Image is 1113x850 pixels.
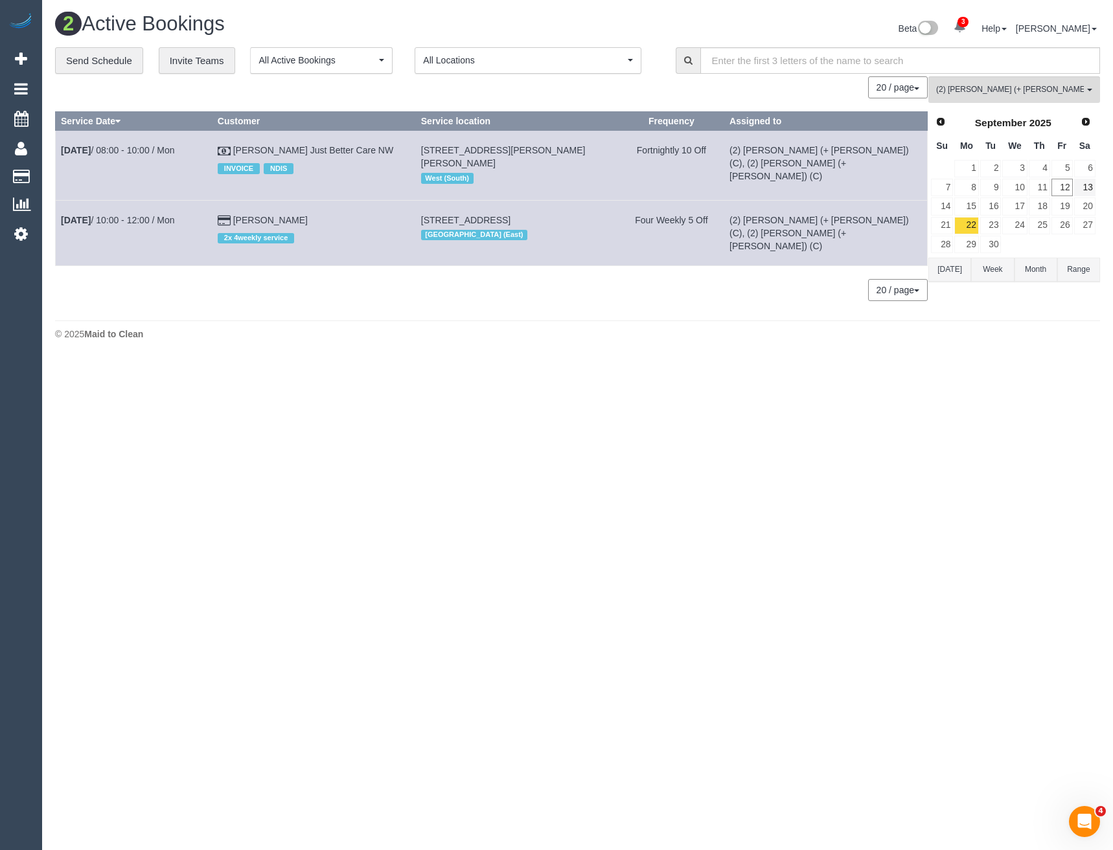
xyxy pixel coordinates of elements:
td: Assigned to [724,200,928,265]
span: September [975,117,1027,128]
nav: Pagination navigation [869,279,928,301]
nav: Pagination navigation [869,76,928,98]
a: 24 [1002,217,1027,234]
td: Service location [415,131,619,200]
input: Enter the first 3 letters of the name to search [700,47,1100,74]
th: Customer [212,112,415,131]
i: Credit Card Payment [218,216,231,225]
span: [STREET_ADDRESS] [421,215,511,225]
a: 25 [1029,217,1050,234]
span: Monday [960,140,973,151]
span: Friday [1057,140,1066,151]
a: 21 [931,217,953,234]
a: 3 [1002,160,1027,177]
span: 4 [1096,806,1106,816]
a: 18 [1029,197,1050,215]
img: Automaid Logo [8,13,34,31]
button: All Locations [415,47,641,74]
span: (2) [PERSON_NAME] (+ [PERSON_NAME]) (C) [936,84,1084,95]
a: 26 [1051,217,1073,234]
a: 2 [980,160,1002,177]
a: 29 [954,236,978,253]
a: 10 [1002,179,1027,196]
button: Week [971,258,1014,282]
a: 27 [1074,217,1096,234]
button: [DATE] [928,258,971,282]
span: Next [1081,117,1091,127]
a: 6 [1074,160,1096,177]
button: (2) [PERSON_NAME] (+ [PERSON_NAME]) (C) [928,76,1100,103]
strong: Maid to Clean [84,329,143,339]
span: All Locations [423,54,625,67]
div: Location [421,170,614,186]
a: 13 [1074,179,1096,196]
td: Frequency [619,200,724,265]
i: Check Payment [218,147,231,156]
a: [PERSON_NAME] Just Better Care NW [233,145,393,155]
a: 28 [931,236,953,253]
button: 20 / page [868,279,928,301]
span: INVOICE [218,163,260,173]
a: 7 [931,179,953,196]
a: 19 [1051,197,1073,215]
td: Customer [212,131,415,200]
span: 3 [958,17,969,27]
a: 3 [947,13,972,41]
button: All Active Bookings [250,47,393,74]
img: New interface [917,21,938,38]
a: Next [1077,113,1095,131]
h1: Active Bookings [55,13,568,35]
button: Month [1015,258,1057,282]
a: 9 [980,179,1002,196]
td: Schedule date [56,131,212,200]
th: Service location [415,112,619,131]
ol: All Teams [928,76,1100,96]
a: Help [981,23,1007,34]
a: 8 [954,179,978,196]
span: Thursday [1034,140,1045,151]
button: 20 / page [868,76,928,98]
a: 14 [931,197,953,215]
span: West (South) [421,173,474,183]
a: 15 [954,197,978,215]
span: Saturday [1079,140,1090,151]
div: Location [421,227,614,243]
td: Service location [415,200,619,265]
a: Send Schedule [55,47,143,74]
button: Range [1057,258,1100,282]
span: Sunday [936,140,948,151]
a: 12 [1051,179,1073,196]
a: 16 [980,197,1002,215]
span: 2025 [1029,117,1051,128]
a: 4 [1029,160,1050,177]
a: Invite Teams [159,47,235,74]
a: 11 [1029,179,1050,196]
a: 22 [954,217,978,234]
span: Tuesday [985,140,996,151]
th: Frequency [619,112,724,131]
iframe: Intercom live chat [1069,806,1100,837]
div: © 2025 [55,328,1100,341]
a: 30 [980,236,1002,253]
a: [DATE]/ 10:00 - 12:00 / Mon [61,215,175,225]
a: Prev [932,113,950,131]
a: 5 [1051,160,1073,177]
a: 23 [980,217,1002,234]
a: [PERSON_NAME] [233,215,308,225]
b: [DATE] [61,145,91,155]
a: 1 [954,160,978,177]
td: Assigned to [724,131,928,200]
span: 2 [55,12,82,36]
td: Schedule date [56,200,212,265]
span: Prev [935,117,946,127]
span: All Active Bookings [258,54,376,67]
th: Service Date [56,112,212,131]
span: 2x 4weekly service [218,233,294,243]
th: Assigned to [724,112,928,131]
span: Wednesday [1008,140,1022,151]
td: Frequency [619,131,724,200]
b: [DATE] [61,215,91,225]
a: [PERSON_NAME] [1016,23,1097,34]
